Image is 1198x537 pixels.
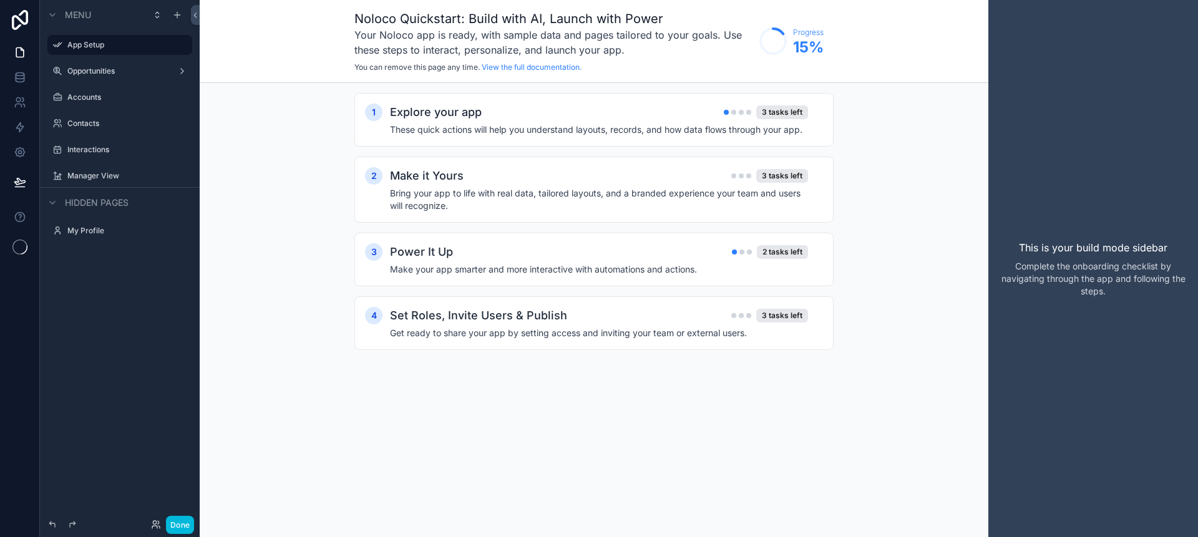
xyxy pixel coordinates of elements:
[354,27,753,57] h3: Your Noloco app is ready, with sample data and pages tailored to your goals. Use these steps to i...
[166,516,194,534] button: Done
[67,66,167,76] label: Opportunities
[65,196,129,209] span: Hidden pages
[793,27,824,37] span: Progress
[482,62,582,72] a: View the full documentation.
[67,40,185,50] label: App Setup
[67,119,185,128] label: Contacts
[65,9,91,21] span: Menu
[354,10,753,27] h1: Noloco Quickstart: Build with AI, Launch with Power
[793,37,824,57] span: 15 %
[67,226,185,236] label: My Profile
[67,171,185,181] label: Manager View
[1019,240,1167,255] p: This is your build mode sidebar
[67,145,185,155] label: Interactions
[354,62,480,72] span: You can remove this page any time.
[67,92,185,102] label: Accounts
[998,260,1188,298] p: Complete the onboarding checklist by navigating through the app and following the steps.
